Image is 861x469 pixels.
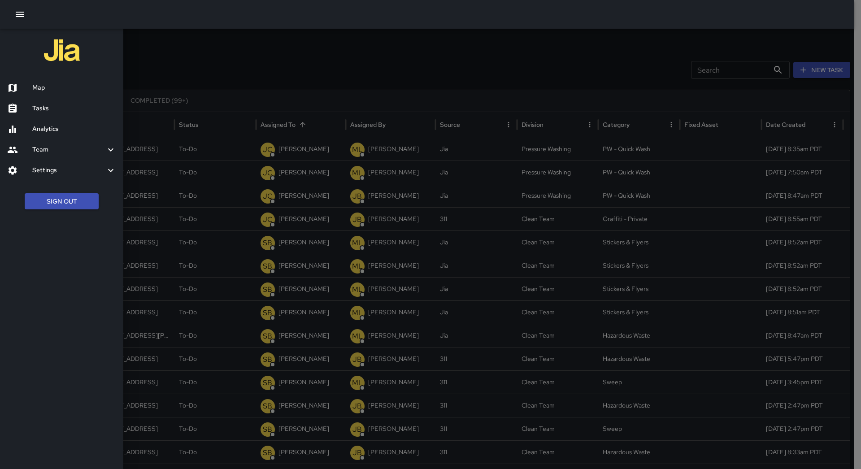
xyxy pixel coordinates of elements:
button: Sign Out [25,193,99,210]
img: jia-logo [44,32,80,68]
h6: Settings [32,165,105,175]
h6: Map [32,83,116,93]
h6: Analytics [32,124,116,134]
h6: Tasks [32,104,116,113]
h6: Team [32,145,105,155]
